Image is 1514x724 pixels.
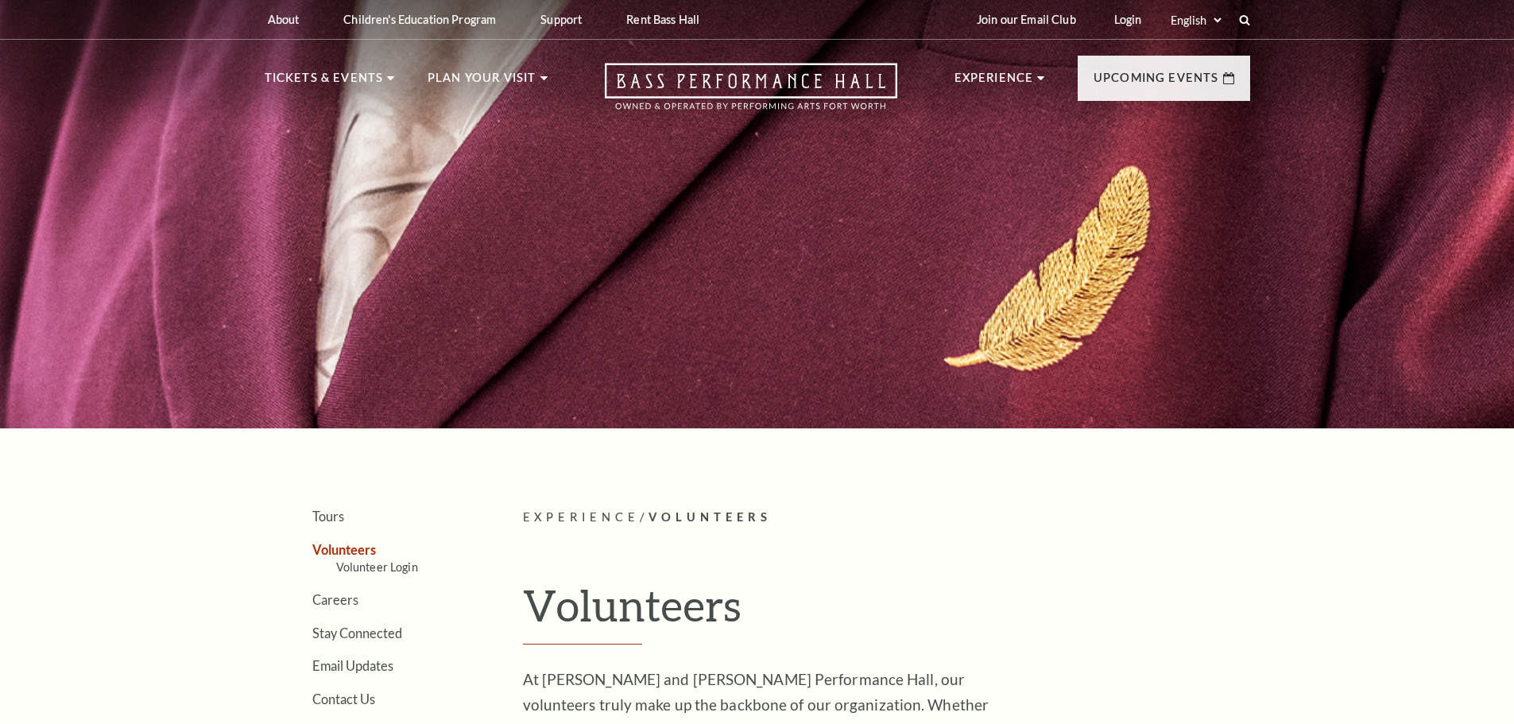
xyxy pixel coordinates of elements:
[523,510,641,524] span: Experience
[626,13,699,26] p: Rent Bass Hall
[312,542,376,557] a: Volunteers
[523,508,1250,528] p: /
[649,510,772,524] span: Volunteers
[312,691,375,707] a: Contact Us
[312,625,402,641] a: Stay Connected
[1167,13,1224,28] select: Select:
[268,13,300,26] p: About
[1094,68,1219,97] p: Upcoming Events
[428,68,536,97] p: Plan Your Visit
[954,68,1034,97] p: Experience
[312,592,358,607] a: Careers
[312,658,393,673] a: Email Updates
[523,579,1250,645] h1: Volunteers
[265,68,384,97] p: Tickets & Events
[343,13,496,26] p: Children's Education Program
[540,13,582,26] p: Support
[312,509,344,524] a: Tours
[336,560,418,574] a: Volunteer Login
